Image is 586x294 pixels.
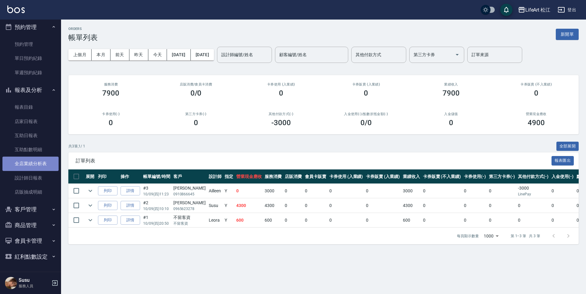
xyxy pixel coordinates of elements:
button: 客戶管理 [2,201,59,217]
td: 600 [401,213,421,227]
th: 店販消費 [283,169,303,184]
td: #1 [142,213,172,227]
td: 600 [263,213,283,227]
h3: 0 /0 [360,118,372,127]
div: LifeArt 松江 [525,6,551,14]
h2: 其他付款方式(-) [246,112,316,116]
h3: 服務消費 [76,82,146,86]
div: 1000 [481,228,501,244]
img: Person [5,277,17,289]
td: 0 [550,213,575,227]
button: 列印 [98,216,118,225]
td: 0 [303,213,328,227]
a: 詳情 [121,216,140,225]
td: 0 [283,213,303,227]
h2: 入金使用(-) /點數折抵金額(-) [331,112,401,116]
div: 不留客資 [173,214,206,221]
button: 新開單 [556,29,579,40]
td: 3000 [263,184,283,198]
td: 0 [364,184,401,198]
th: 帳單編號/時間 [142,169,172,184]
td: Y [223,184,235,198]
td: 0 [283,184,303,198]
td: Ailleen [207,184,223,198]
h3: 0 [109,118,113,127]
button: 前天 [110,49,129,60]
td: 0 [487,198,517,213]
td: 0 [462,184,487,198]
h2: 入金儲值 [416,112,487,116]
a: 全店業績分析表 [2,157,59,171]
h2: 第三方卡券(-) [161,112,231,116]
th: 操作 [119,169,142,184]
button: 登出 [555,4,579,16]
td: 0 [235,184,263,198]
p: 服務人員 [19,283,50,289]
p: 10/09 (四) 11:23 [143,191,170,197]
th: 卡券販賣 (不入業績) [421,169,462,184]
h3: 4900 [528,118,545,127]
p: LinePay [518,191,548,197]
h2: 卡券販賣 (不入業績) [501,82,571,86]
p: 不留客資 [173,221,206,226]
a: 新開單 [556,31,579,37]
button: 上個月 [68,49,92,60]
h5: Susu [19,277,50,283]
th: 客戶 [172,169,207,184]
h2: 店販消費 /會員卡消費 [161,82,231,86]
th: 卡券使用 (入業績) [328,169,365,184]
a: 店家日報表 [2,114,59,129]
button: 紅利點數設定 [2,249,59,265]
td: 0 [303,184,328,198]
h2: 卡券販賣 (入業績) [331,82,401,86]
button: 本月 [92,49,110,60]
div: [PERSON_NAME] [173,185,206,191]
td: 0 [462,198,487,213]
h3: 0 [534,89,538,97]
button: 商品管理 [2,217,59,233]
button: 預約管理 [2,19,59,35]
td: 0 [421,184,462,198]
th: 展開 [84,169,96,184]
td: -3000 [516,184,550,198]
th: 其他付款方式(-) [516,169,550,184]
h3: 0/0 [190,89,202,97]
a: 報表匯出 [552,158,574,163]
td: #3 [142,184,172,198]
th: 入金使用(-) [550,169,575,184]
p: 0910866645 [173,191,206,197]
button: LifeArt 松江 [515,4,553,16]
td: 4300 [263,198,283,213]
td: Susu [207,198,223,213]
td: Y [223,213,235,227]
button: 列印 [98,186,118,196]
td: 0 [462,213,487,227]
h3: 0 [194,118,198,127]
h2: ORDERS [68,27,98,31]
td: 0 [516,198,550,213]
button: expand row [86,186,95,195]
a: 詳情 [121,201,140,210]
h3: 0 [364,89,368,97]
button: 會員卡管理 [2,233,59,249]
a: 單週預約紀錄 [2,66,59,80]
button: expand row [86,201,95,210]
th: 卡券販賣 (入業績) [364,169,401,184]
td: 0 [421,213,462,227]
th: 營業現金應收 [235,169,263,184]
td: 0 [487,184,517,198]
h3: 7900 [443,89,460,97]
td: 0 [303,198,328,213]
th: 列印 [96,169,119,184]
a: 店販抽成明細 [2,185,59,199]
p: 每頁顯示數量 [457,233,479,239]
td: 0 [364,213,401,227]
a: 預約管理 [2,37,59,51]
button: [DATE] [167,49,190,60]
td: 0 [328,213,365,227]
button: 全部展開 [556,142,579,151]
button: Open [452,50,462,60]
button: save [500,4,512,16]
a: 互助點數明細 [2,143,59,157]
h2: 卡券使用(-) [76,112,146,116]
